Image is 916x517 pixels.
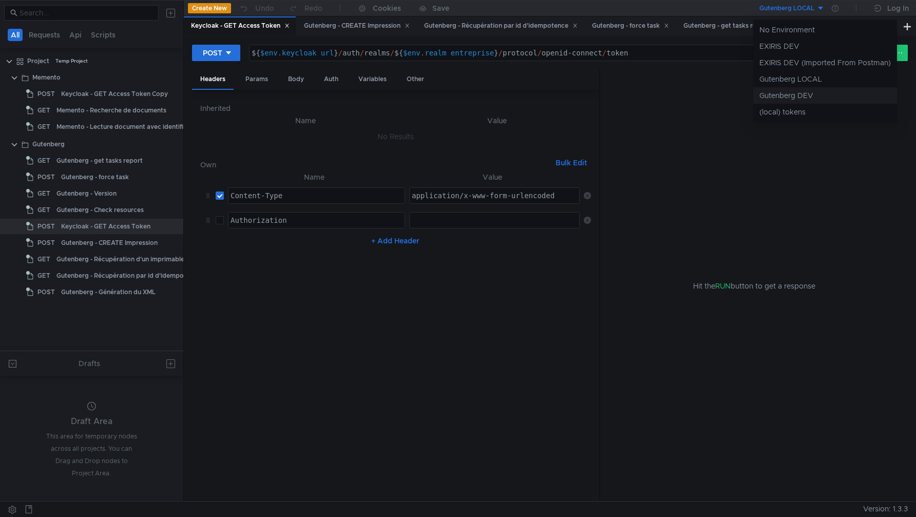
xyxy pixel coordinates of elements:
[753,104,897,120] li: (local) tokens
[753,38,897,54] li: EXIRIS DEV
[753,22,897,38] li: No Environment
[753,87,897,104] li: Gutenberg DEV
[753,54,897,71] li: EXIRIS DEV (Imported From Postman)
[753,71,897,87] li: Gutenberg LOCAL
